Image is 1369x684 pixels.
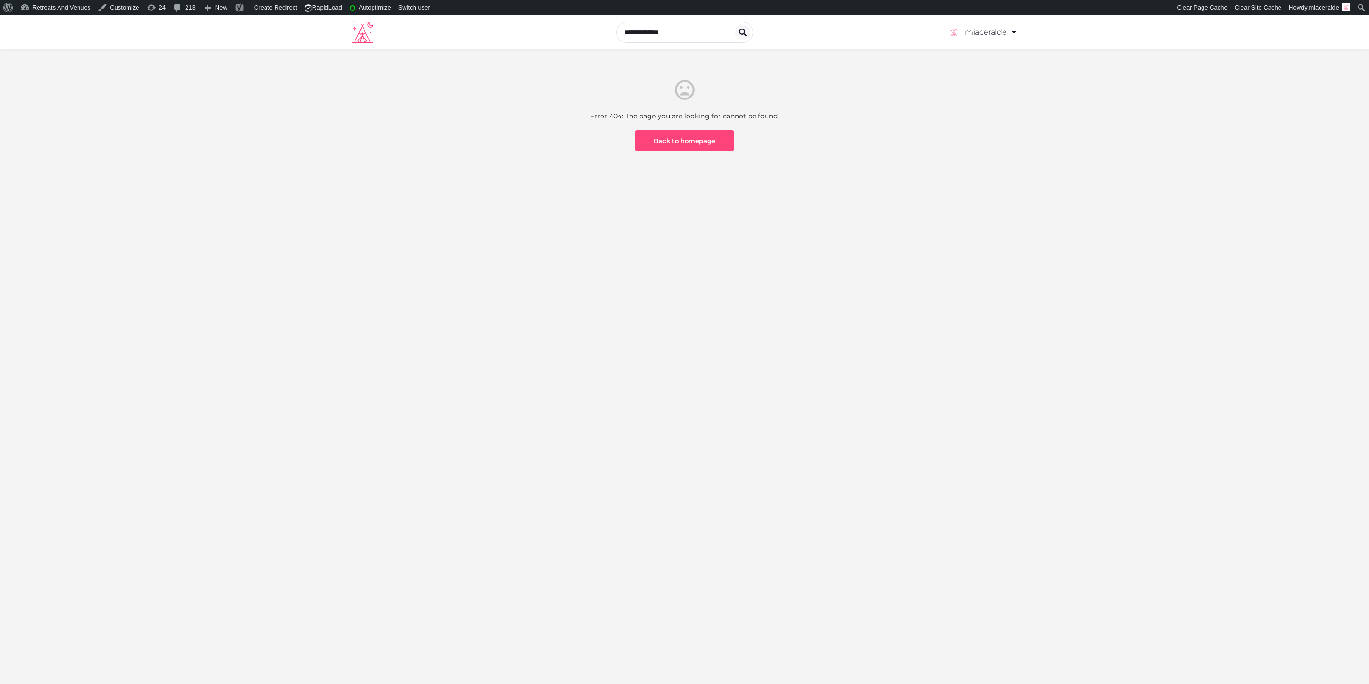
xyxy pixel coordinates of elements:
[635,130,734,151] a: Back to homepage
[1177,4,1228,11] span: Clear Page Cache
[406,111,963,121] li: Error 404: The page you are looking for cannot be found.
[1309,4,1339,11] span: miaceralde
[948,19,1018,46] a: miaceralde
[1235,4,1281,11] span: Clear Site Cache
